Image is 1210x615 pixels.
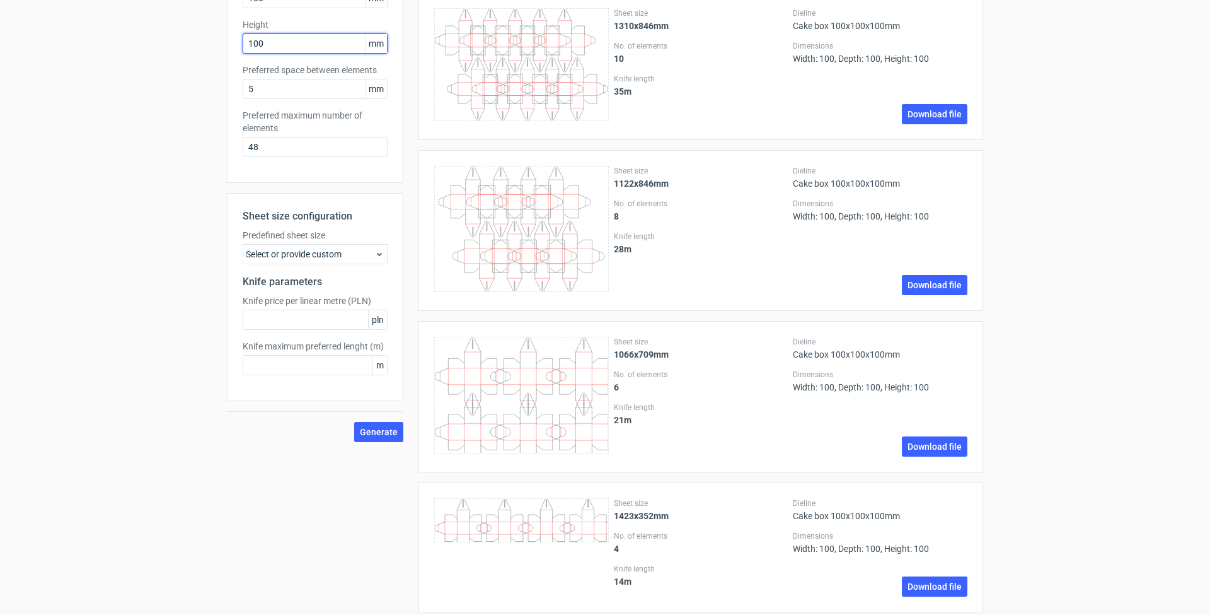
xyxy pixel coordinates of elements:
line: \t [492,10,497,21]
span: mm [365,79,387,98]
line: \t [466,74,471,78]
line: \t [490,34,495,37]
line: \t [452,83,458,85]
line: \t [521,109,526,120]
path: \t [476,57,480,59]
line: \t [546,26,551,30]
line: \t [504,92,505,93]
label: Dieline [793,166,967,176]
line: \t [464,45,470,47]
line: \t [514,34,520,37]
line: \t [477,83,483,85]
label: Dieline [793,337,967,347]
line: \t [472,51,477,55]
path: \t [493,37,497,45]
line: \t [459,61,464,71]
line: \t [560,45,565,47]
a: Download file [902,577,967,597]
line: \t [498,93,504,96]
line: \t [496,59,501,69]
strong: 1310x846mm [614,21,669,31]
line: \t [539,45,545,47]
line: \t [591,44,592,44]
line: \t [508,186,514,190]
path: \t [509,37,513,45]
line: \t [571,109,576,120]
path: \t [555,86,558,93]
strong: 35 m [614,86,631,97]
line: \t [572,26,577,30]
line: \t [454,51,459,55]
path: \t [538,71,541,72]
line: \t [534,100,539,103]
button: Generate [354,422,403,442]
div: Cake box 100x100x100mm [793,8,967,31]
line: \t [565,74,570,78]
line: \t [551,93,557,96]
line: \t [467,10,472,21]
line: \t [550,92,551,93]
line: \t [529,109,534,120]
line: \t [565,100,570,103]
line: \t [527,83,533,85]
line: \t [548,93,553,96]
label: No. of elements [614,531,788,541]
line: \t [542,44,543,44]
line: \t [584,100,589,103]
line: \t [559,74,564,78]
path: \t [464,44,464,45]
line: \t [604,92,604,93]
label: No. of elements [614,41,788,51]
line: \t [464,34,470,37]
line: \t [535,45,541,47]
path: \t [526,57,529,59]
label: No. of elements [614,370,788,380]
path: \t [485,37,488,45]
path: \t [527,167,531,168]
line: \t [585,34,591,37]
line: \t [584,74,589,78]
path: \t [530,86,534,93]
line: \t [541,74,546,78]
line: \t [579,109,584,120]
line: \t [549,168,555,180]
line: \t [510,45,516,47]
line: \t [535,34,541,37]
path: \t [546,86,550,93]
line: \t [528,26,533,30]
path: \t [592,37,596,45]
line: \t [497,26,502,30]
line: \t [513,44,514,44]
label: Knife length [614,564,788,574]
line: \t [504,51,509,55]
line: \t [509,100,514,103]
path: \t [471,167,475,168]
line: \t [516,74,521,78]
line: \t [542,10,547,21]
line: \t [502,93,507,96]
label: No. of elements [614,199,788,209]
label: Dimensions [793,531,967,541]
path: \t [472,86,476,93]
line: \t [522,93,528,96]
line: \t [585,45,591,47]
line: \t [504,109,509,120]
path: \t [501,85,502,86]
line: \t [498,83,504,85]
line: \t [454,26,459,30]
path: \t [435,37,439,45]
path: \t [575,120,579,121]
line: \t [553,26,558,30]
a: Download file [902,104,967,124]
line: \t [472,26,477,30]
line: \t [477,93,483,96]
